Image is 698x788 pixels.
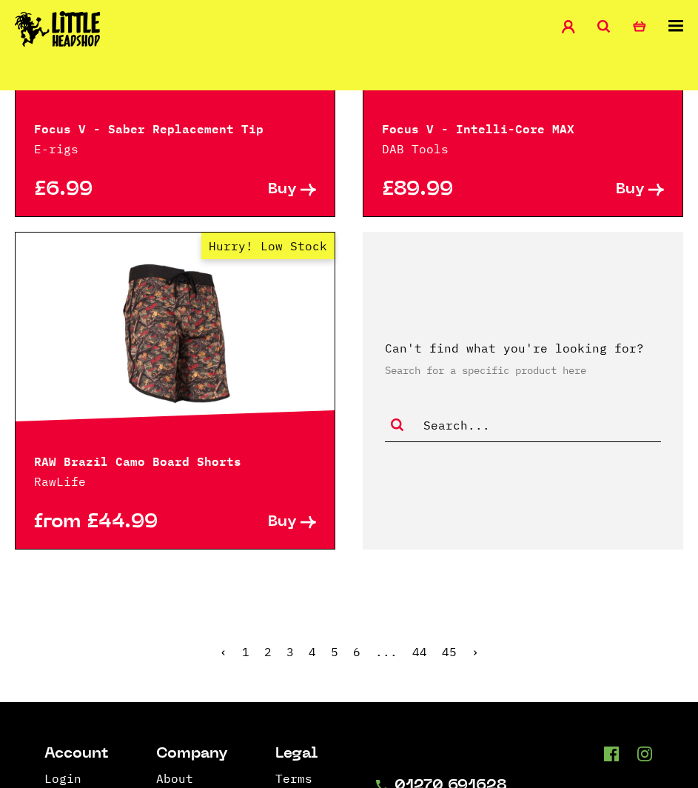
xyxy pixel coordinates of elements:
a: Next » [472,644,479,659]
span: Buy [268,515,297,530]
a: 1 [242,644,249,659]
a: 5 [331,644,338,659]
a: Login [44,771,81,786]
span: Buy [616,182,645,198]
a: Hurry! Low Stock [16,258,335,407]
a: Terms [275,771,312,786]
a: Buy [523,182,664,198]
a: Buy [175,182,317,198]
p: £89.99 [382,182,523,198]
p: from £44.99 [34,515,175,530]
span: ... [375,644,397,659]
p: RAW Brazil Camo Board Shorts [34,451,316,469]
input: Search... [422,415,661,435]
li: Legal [275,747,327,762]
a: 3 [286,644,294,659]
a: 6 [353,644,360,659]
p: Focus V - Saber Replacement Tip [34,118,316,136]
li: Account [44,747,109,762]
p: E-rigs [34,140,316,158]
p: DAB Tools [382,140,664,158]
li: Company [156,747,228,762]
span: Hurry! Low Stock [201,233,335,259]
p: Can't find what you're looking for? [385,339,661,357]
p: Search for a specific product here [385,362,661,378]
a: 44 [412,644,427,659]
img: Little Head Shop Logo [15,11,101,47]
a: « Previous [220,644,227,659]
a: 45 [442,644,457,659]
span: 4 [309,644,316,659]
p: Focus V - Intelli-Core MAX [382,118,664,136]
p: RawLife [34,473,316,490]
a: Buy [175,515,317,530]
span: Buy [268,182,297,198]
a: About [156,771,193,786]
a: 2 [264,644,272,659]
p: £6.99 [34,182,175,198]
